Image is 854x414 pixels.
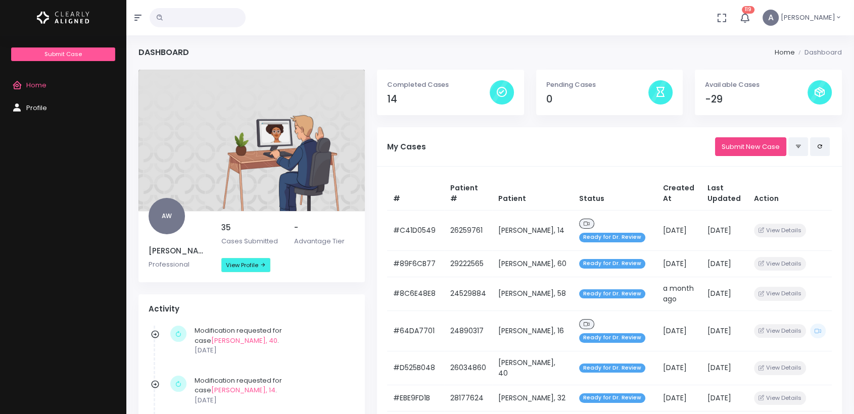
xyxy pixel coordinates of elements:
[754,324,806,338] button: View Details
[754,224,806,237] button: View Details
[492,210,573,250] td: [PERSON_NAME], 14
[26,103,47,113] span: Profile
[701,385,747,411] td: [DATE]
[492,277,573,310] td: [PERSON_NAME], 58
[492,351,573,385] td: [PERSON_NAME], 40
[149,304,355,314] h4: Activity
[573,177,656,211] th: Status
[444,310,492,351] td: 24890317
[705,80,808,90] p: Available Cases
[294,236,355,246] p: Advantage Tier
[294,223,355,232] h5: -
[195,395,350,405] p: [DATE]
[138,47,189,57] h4: Dashboard
[195,326,350,355] div: Modification requested for case .
[444,277,492,310] td: 24529884
[444,351,492,385] td: 26034860
[387,210,444,250] td: #C41D0549
[754,391,806,405] button: View Details
[701,210,747,250] td: [DATE]
[546,93,649,105] h4: 0
[657,351,701,385] td: [DATE]
[754,287,806,300] button: View Details
[387,351,444,385] td: #D525B048
[387,80,490,90] p: Completed Cases
[149,260,209,270] p: Professional
[492,250,573,277] td: [PERSON_NAME], 60
[221,223,282,232] h5: 35
[705,93,808,105] h4: -29
[701,310,747,351] td: [DATE]
[774,47,794,58] li: Home
[37,7,89,28] img: Logo Horizontal
[742,6,754,14] span: 119
[195,345,350,355] p: [DATE]
[211,385,275,395] a: [PERSON_NAME], 14
[657,210,701,250] td: [DATE]
[579,333,645,343] span: Ready for Dr. Review
[149,198,185,234] span: AW
[444,250,492,277] td: 29222565
[149,246,209,255] h5: [PERSON_NAME]
[794,47,842,58] li: Dashboard
[492,310,573,351] td: [PERSON_NAME], 16
[748,177,832,211] th: Action
[657,277,701,310] td: a month ago
[754,257,806,271] button: View Details
[657,250,701,277] td: [DATE]
[211,336,277,345] a: [PERSON_NAME], 40
[754,361,806,375] button: View Details
[657,177,701,211] th: Created At
[763,10,779,26] span: A
[701,351,747,385] td: [DATE]
[701,177,747,211] th: Last Updated
[221,236,282,246] p: Cases Submitted
[387,310,444,351] td: #64DA7701
[387,250,444,277] td: #89F6CB77
[444,177,492,211] th: Patient #
[657,385,701,411] td: [DATE]
[579,259,645,269] span: Ready for Dr. Review
[715,137,786,156] a: Submit New Case
[657,310,701,351] td: [DATE]
[579,364,645,373] span: Ready for Dr. Review
[44,50,82,58] span: Submit Case
[387,93,490,105] h4: 14
[387,177,444,211] th: #
[492,177,573,211] th: Patient
[579,289,645,299] span: Ready for Dr. Review
[195,376,350,405] div: Modification requested for case .
[387,385,444,411] td: #EBE9FD1B
[701,277,747,310] td: [DATE]
[579,233,645,242] span: Ready for Dr. Review
[492,385,573,411] td: [PERSON_NAME], 32
[11,47,115,61] a: Submit Case
[26,80,46,90] span: Home
[387,277,444,310] td: #8C6E48E8
[781,13,835,23] span: [PERSON_NAME]
[444,210,492,250] td: 26259761
[387,142,715,151] h5: My Cases
[444,385,492,411] td: 28177624
[546,80,649,90] p: Pending Cases
[221,258,270,272] a: View Profile
[579,393,645,403] span: Ready for Dr. Review
[701,250,747,277] td: [DATE]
